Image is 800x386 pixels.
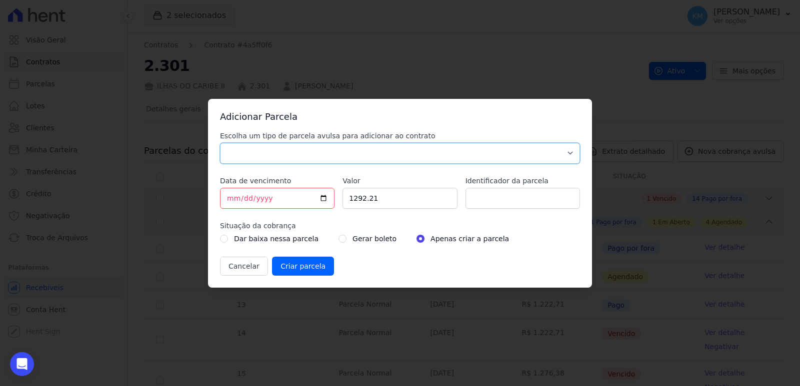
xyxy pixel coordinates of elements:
label: Escolha um tipo de parcela avulsa para adicionar ao contrato [220,131,580,141]
button: Cancelar [220,257,268,276]
h3: Adicionar Parcela [220,111,580,123]
label: Apenas criar a parcela [430,233,509,245]
label: Identificador da parcela [465,176,580,186]
div: Open Intercom Messenger [10,352,34,376]
label: Dar baixa nessa parcela [234,233,318,245]
input: Criar parcela [272,257,334,276]
label: Valor [342,176,457,186]
label: Gerar boleto [352,233,396,245]
label: Situação da cobrança [220,221,580,231]
label: Data de vencimento [220,176,334,186]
